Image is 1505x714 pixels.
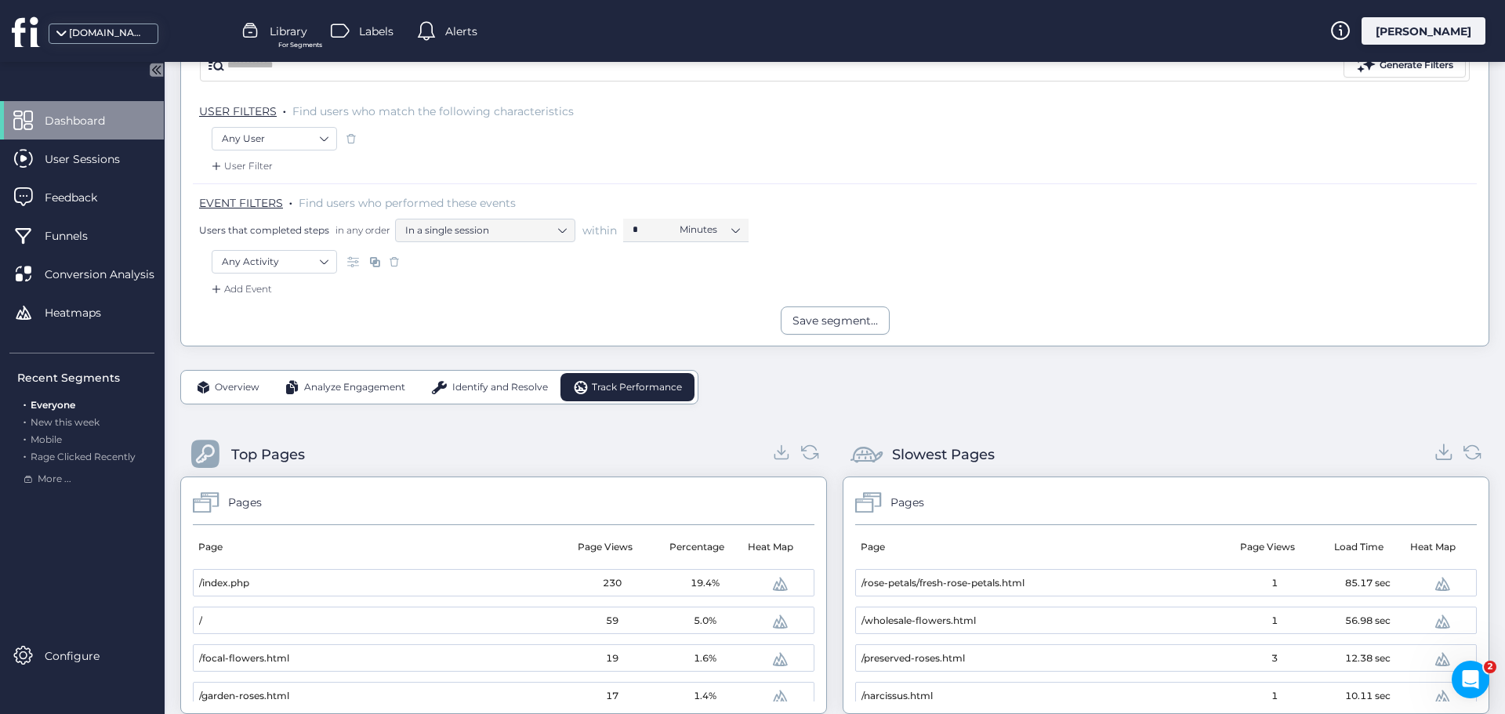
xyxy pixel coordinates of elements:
span: Funnels [45,227,111,245]
span: /focal-flowers.html [199,651,289,666]
button: Generate Filters [1344,54,1466,78]
span: 19 [606,651,618,666]
span: . [24,413,26,428]
span: 10.11 sec [1345,689,1391,704]
div: [PERSON_NAME] [1362,17,1485,45]
div: Pages [890,494,924,511]
mat-header-cell: Heat Map [742,525,803,569]
nz-select-item: In a single session [405,219,565,242]
span: in any order [332,223,390,237]
div: Save segment... [792,312,878,329]
span: New this week [31,416,100,428]
span: 1.6% [694,651,716,666]
span: Heatmaps [45,304,125,321]
div: Recent Segments [17,369,154,386]
span: Alerts [445,23,477,40]
span: Conversion Analysis [45,266,178,283]
span: Mobile [31,433,62,445]
span: Library [270,23,307,40]
span: / [199,614,202,629]
span: 1 [1271,689,1278,704]
nz-select-item: Any User [222,127,327,150]
span: 2 [1484,661,1496,673]
span: Find users who match the following characteristics [292,104,574,118]
mat-header-cell: Percentage [651,525,742,569]
span: 12.38 sec [1345,651,1391,666]
span: /index.php [199,576,249,591]
span: More ... [38,472,71,487]
div: Top Pages [231,444,305,466]
span: /narcissus.html [861,689,933,704]
span: /preserved-roses.html [861,651,965,666]
iframe: Intercom live chat [1452,661,1489,698]
span: within [582,223,617,238]
span: 85.17 sec [1345,576,1391,591]
span: /wholesale-flowers.html [861,614,976,629]
div: User Filter [209,158,273,174]
span: 230 [603,576,622,591]
span: /garden-roses.html [199,689,289,704]
span: Track Performance [592,380,682,395]
span: Configure [45,647,123,665]
span: 59 [606,614,618,629]
span: For Segments [278,40,322,50]
span: EVENT FILTERS [199,196,283,210]
span: Find users who performed these events [299,196,516,210]
span: 17 [606,689,618,704]
span: 5.0% [694,614,716,629]
span: 1 [1271,576,1278,591]
mat-header-cell: Page Views [1221,525,1313,569]
span: Everyone [31,399,75,411]
span: . [283,101,286,117]
span: 19.4% [691,576,720,591]
span: Feedback [45,189,121,206]
span: 56.98 sec [1345,614,1391,629]
span: USER FILTERS [199,104,277,118]
div: Pages [228,494,262,511]
span: . [24,448,26,462]
span: /rose-petals/fresh-rose-petals.html [861,576,1024,591]
span: Overview [215,380,259,395]
span: Identify and Resolve [452,380,548,395]
span: . [24,396,26,411]
mat-header-cell: Page [193,525,559,569]
div: [DOMAIN_NAME] [69,26,147,41]
span: 3 [1271,651,1278,666]
mat-header-cell: Load Time [1313,525,1405,569]
span: Dashboard [45,112,129,129]
span: Labels [359,23,393,40]
nz-select-item: Any Activity [222,250,327,274]
span: Users that completed steps [199,223,329,237]
span: Analyze Engagement [304,380,405,395]
span: 1 [1271,614,1278,629]
span: . [289,193,292,208]
div: Slowest Pages [892,444,995,466]
div: Add Event [209,281,272,297]
span: Rage Clicked Recently [31,451,136,462]
mat-header-cell: Page [855,525,1221,569]
mat-header-cell: Page Views [559,525,651,569]
div: Generate Filters [1380,58,1453,73]
mat-header-cell: Heat Map [1405,525,1466,569]
span: User Sessions [45,150,143,168]
span: 1.4% [694,689,716,704]
nz-select-item: Minutes [680,218,739,241]
span: . [24,430,26,445]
